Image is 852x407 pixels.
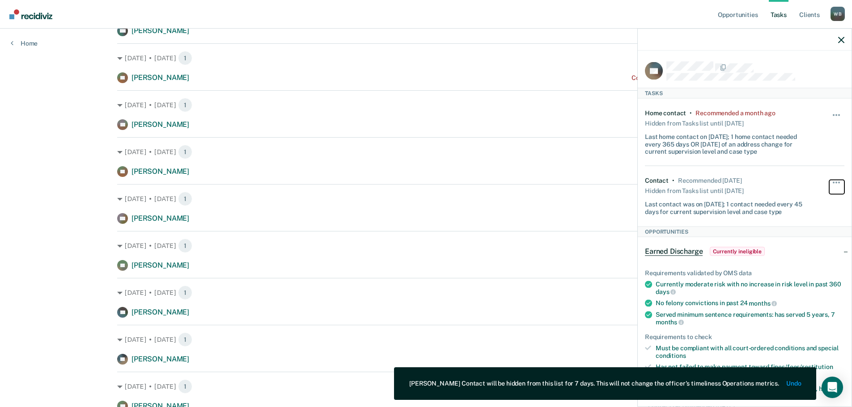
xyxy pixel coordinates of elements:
[638,226,852,237] div: Opportunities
[695,109,776,117] div: Recommended a month ago
[131,214,189,222] span: [PERSON_NAME]
[9,9,52,19] img: Recidiviz
[117,332,735,347] div: [DATE] • [DATE]
[786,380,801,387] button: Undo
[638,237,852,265] div: Earned DischargeCurrently ineligible
[178,379,192,394] span: 1
[178,332,192,347] span: 1
[771,363,833,370] span: fines/fees/restitution
[178,98,192,112] span: 1
[645,247,703,256] span: Earned Discharge
[656,344,844,359] div: Must be compliant with all court-ordered conditions and special
[645,269,844,277] div: Requirements validated by OMS data
[656,319,684,326] span: months
[178,192,192,206] span: 1
[710,247,765,256] span: Currently ineligible
[131,308,189,316] span: [PERSON_NAME]
[178,51,192,65] span: 1
[131,355,189,363] span: [PERSON_NAME]
[645,177,669,185] div: Contact
[656,363,844,370] div: Has not failed to make payment toward
[131,73,189,82] span: [PERSON_NAME]
[645,197,811,215] div: Last contact was on [DATE]; 1 contact needed every 45 days for current supervision level and case...
[645,129,811,155] div: Last home contact on [DATE]; 1 home contact needed every 365 days OR [DATE] of an address change ...
[749,299,777,306] span: months
[656,280,844,295] div: Currently moderate risk with no increase in risk level in past 360
[656,288,676,295] span: days
[645,117,744,129] div: Hidden from Tasks list until [DATE]
[178,239,192,253] span: 1
[690,109,692,117] div: •
[831,7,845,21] div: W B
[672,177,674,185] div: •
[822,377,843,398] div: Open Intercom Messenger
[131,167,189,176] span: [PERSON_NAME]
[632,74,735,82] div: Contact recommended a month ago
[117,239,735,253] div: [DATE] • [DATE]
[117,285,735,300] div: [DATE] • [DATE]
[117,192,735,206] div: [DATE] • [DATE]
[656,352,686,359] span: conditions
[409,380,779,387] div: [PERSON_NAME] Contact will be hidden from this list for 7 days. This will not change the officer'...
[11,39,38,47] a: Home
[131,120,189,129] span: [PERSON_NAME]
[638,88,852,98] div: Tasks
[645,184,744,197] div: Hidden from Tasks list until [DATE]
[656,310,844,326] div: Served minimum sentence requirements: has served 5 years, 7
[131,261,189,269] span: [PERSON_NAME]
[117,98,735,112] div: [DATE] • [DATE]
[178,285,192,300] span: 1
[645,109,686,117] div: Home contact
[678,177,742,185] div: Recommended 24 days ago
[117,145,735,159] div: [DATE] • [DATE]
[645,333,844,341] div: Requirements to check
[831,7,845,21] button: Profile dropdown button
[178,145,192,159] span: 1
[117,379,735,394] div: [DATE] • [DATE]
[656,299,844,307] div: No felony convictions in past 24
[131,26,189,35] span: [PERSON_NAME]
[117,51,735,65] div: [DATE] • [DATE]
